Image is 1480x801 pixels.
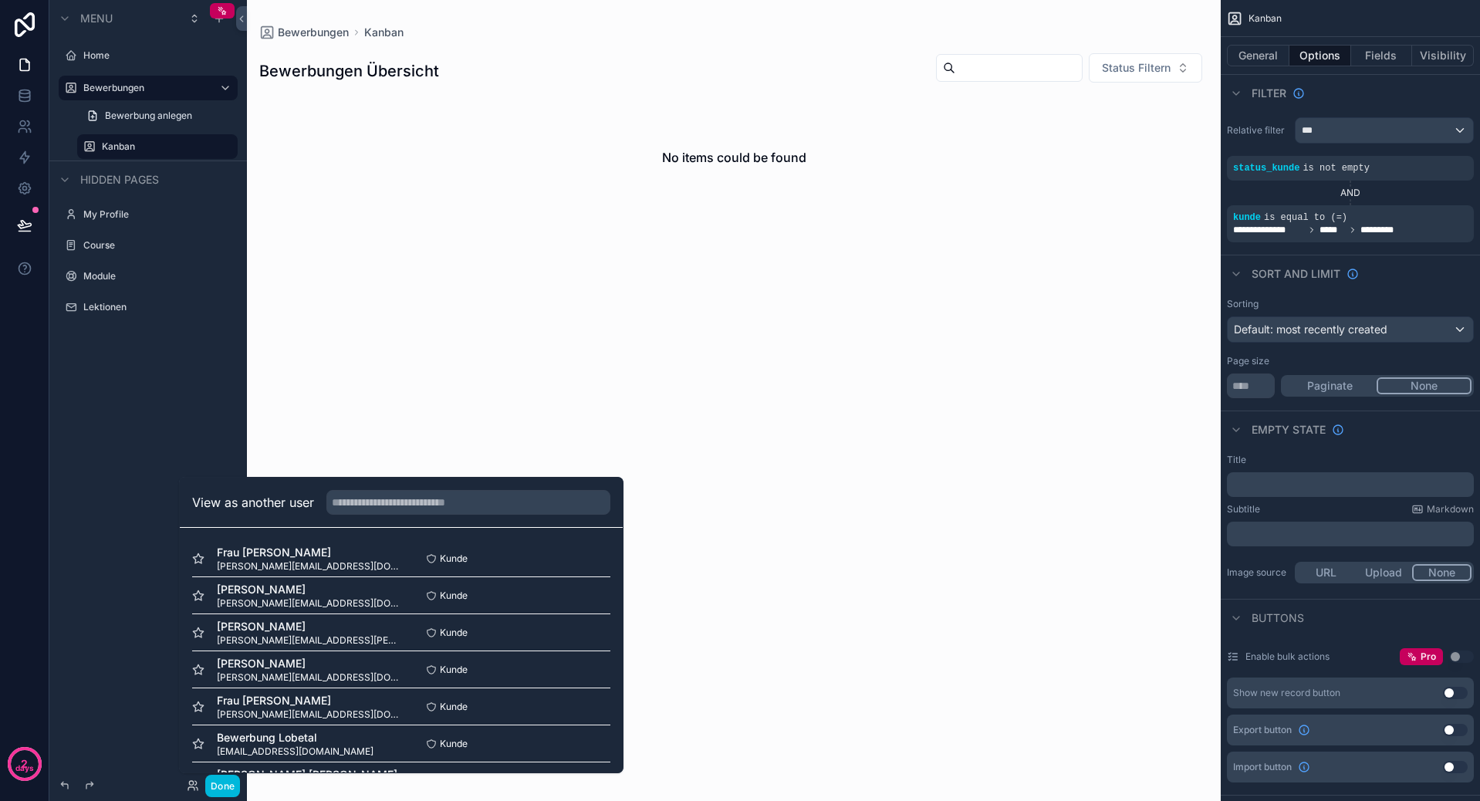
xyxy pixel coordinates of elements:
[1289,45,1351,66] button: Options
[1245,651,1330,663] label: Enable bulk actions
[217,597,401,610] span: [PERSON_NAME][EMAIL_ADDRESS][DOMAIN_NAME]
[102,140,228,153] label: Kanban
[15,762,34,775] p: days
[83,301,228,313] label: Lektionen
[83,82,207,94] label: Bewerbungen
[1234,323,1387,336] span: Default: most recently created
[1252,422,1326,438] span: Empty state
[440,590,468,602] span: Kunde
[1227,124,1289,137] label: Relative filter
[80,11,113,26] span: Menu
[1227,566,1289,579] label: Image source
[1233,761,1292,773] span: Import button
[1303,163,1369,174] span: is not empty
[1227,355,1269,367] label: Page size
[1377,377,1472,394] button: None
[217,619,401,634] span: [PERSON_NAME]
[1227,45,1289,66] button: General
[1227,472,1474,497] div: scrollable content
[217,693,401,708] span: Frau [PERSON_NAME]
[1421,651,1436,663] span: Pro
[1412,45,1474,66] button: Visibility
[1252,266,1340,282] span: Sort And Limit
[1227,316,1474,343] button: Default: most recently created
[217,708,401,721] span: [PERSON_NAME][EMAIL_ADDRESS][DOMAIN_NAME]
[83,270,228,282] label: Module
[217,634,401,647] span: [PERSON_NAME][EMAIL_ADDRESS][PERSON_NAME][DOMAIN_NAME]
[1233,212,1261,223] span: kunde
[440,738,468,750] span: Kunde
[1227,187,1474,199] div: AND
[440,553,468,565] span: Kunde
[217,745,373,758] span: [EMAIL_ADDRESS][DOMAIN_NAME]
[83,49,228,62] label: Home
[83,208,228,221] label: My Profile
[217,582,401,597] span: [PERSON_NAME]
[105,110,192,122] span: Bewerbung anlegen
[1233,163,1299,174] span: status_kunde
[1227,298,1259,310] label: Sorting
[1233,687,1340,699] div: Show new record button
[217,671,401,684] span: [PERSON_NAME][EMAIL_ADDRESS][DOMAIN_NAME]
[1355,564,1413,581] button: Upload
[217,656,401,671] span: [PERSON_NAME]
[440,627,468,639] span: Kunde
[1252,610,1304,626] span: Buttons
[217,767,401,782] span: [PERSON_NAME] [PERSON_NAME]
[77,103,238,128] a: Bewerbung anlegen
[1227,503,1260,515] label: Subtitle
[217,560,401,573] span: [PERSON_NAME][EMAIL_ADDRESS][DOMAIN_NAME]
[205,775,240,797] button: Done
[1227,454,1246,466] label: Title
[21,756,28,772] p: 2
[1411,503,1474,515] a: Markdown
[1412,564,1472,581] button: None
[192,493,314,512] h2: View as another user
[1297,564,1355,581] button: URL
[1283,377,1377,394] button: Paginate
[1227,522,1474,546] div: scrollable content
[1427,503,1474,515] span: Markdown
[80,172,159,188] span: Hidden pages
[1249,12,1282,25] span: Kanban
[1351,45,1413,66] button: Fields
[217,545,401,560] span: Frau [PERSON_NAME]
[217,730,373,745] span: Bewerbung Lobetal
[1264,212,1347,223] span: is equal to (=)
[440,664,468,676] span: Kunde
[440,701,468,713] span: Kunde
[1233,724,1292,736] span: Export button
[83,239,228,252] label: Course
[1252,86,1286,101] span: Filter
